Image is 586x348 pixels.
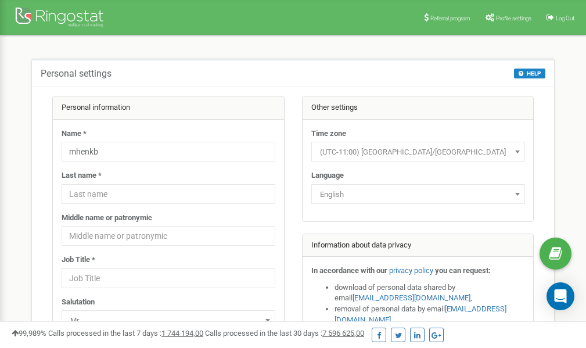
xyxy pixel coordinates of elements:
input: Name [62,142,275,162]
button: HELP [514,69,545,78]
label: Last name * [62,170,102,181]
label: Name * [62,128,87,139]
label: Language [311,170,344,181]
input: Last name [62,184,275,204]
u: 7 596 625,00 [322,329,364,338]
h5: Personal settings [41,69,112,79]
a: privacy policy [389,266,433,275]
label: Job Title * [62,254,95,266]
span: (UTC-11:00) Pacific/Midway [315,144,521,160]
div: Other settings [303,96,534,120]
strong: In accordance with our [311,266,387,275]
span: (UTC-11:00) Pacific/Midway [311,142,525,162]
strong: you can request: [435,266,491,275]
label: Salutation [62,297,95,308]
div: Open Intercom Messenger [547,282,574,310]
span: Calls processed in the last 7 days : [48,329,203,338]
span: Mr. [62,310,275,330]
span: Log Out [556,15,574,21]
div: Personal information [53,96,284,120]
li: download of personal data shared by email , [335,282,525,304]
input: Middle name or patronymic [62,226,275,246]
span: 99,989% [12,329,46,338]
span: English [315,186,521,203]
span: Mr. [66,313,271,329]
input: Job Title [62,268,275,288]
span: English [311,184,525,204]
label: Time zone [311,128,346,139]
span: Calls processed in the last 30 days : [205,329,364,338]
label: Middle name or patronymic [62,213,152,224]
div: Information about data privacy [303,234,534,257]
span: Profile settings [496,15,531,21]
span: Referral program [430,15,470,21]
u: 1 744 194,00 [161,329,203,338]
a: [EMAIL_ADDRESS][DOMAIN_NAME] [353,293,470,302]
li: removal of personal data by email , [335,304,525,325]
